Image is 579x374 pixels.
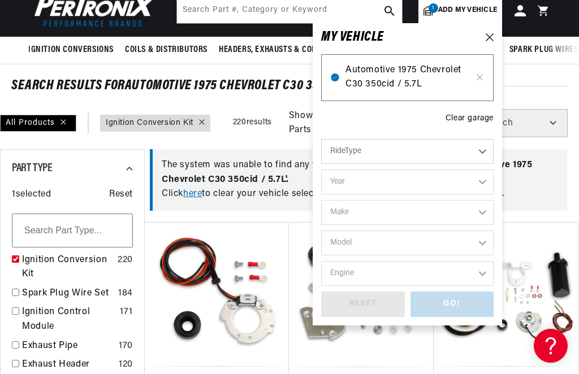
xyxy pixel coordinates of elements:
span: Headers, Exhausts & Components [219,44,351,56]
span: Show Universal Parts [289,109,377,138]
a: Ignition Control Module [22,305,115,334]
div: 171 [120,305,133,320]
a: Spark Plug Wire Set [22,286,114,301]
span: 1 [429,3,438,13]
summary: Ignition Conversions [28,37,119,63]
span: Part Type [12,163,52,174]
div: 170 [119,339,133,354]
span: Reset [109,188,133,202]
a: Ignition Conversion Kit [22,253,113,282]
a: Ignition Conversion Kit [106,117,193,129]
span: 220 results [233,118,272,127]
select: Make [321,200,494,225]
select: Year [321,169,494,194]
input: Search Part Type... [12,214,133,247]
span: Add my vehicle [438,5,497,16]
summary: Coils & Distributors [119,37,213,63]
h6: MY VEHICLE [321,32,384,43]
select: Model [321,231,494,255]
div: 220 [118,253,133,268]
summary: Headers, Exhausts & Components [213,37,357,63]
a: Exhaust Pipe [22,339,114,354]
span: Spark Plug Wires [509,44,578,56]
select: Engine [321,261,494,286]
div: Clear garage [446,112,494,125]
div: The system was unable to find any vehicle specific products that fit a Click to clear your vehicl... [150,149,567,211]
span: Coils & Distributors [125,44,208,56]
a: here [183,189,202,198]
span: Automotive 1975 Chevrolet C30 350cid / 5.7L [345,63,469,92]
div: 184 [118,286,133,301]
span: 1 selected [12,188,51,202]
select: RideType [321,139,494,164]
span: Ignition Conversions [28,44,114,56]
span: ' Automotive 1975 Chevrolet C30 350cid / 5.7L '. [162,160,533,184]
div: SEARCH RESULTS FOR Automotive 1975 Chevrolet C30 350cid / 5.7L [11,80,568,92]
div: 120 [119,358,133,372]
